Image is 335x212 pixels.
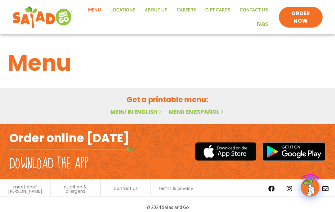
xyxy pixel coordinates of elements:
[9,130,129,146] h2: Order online [DATE]
[235,3,273,17] a: Contact Us
[195,141,256,161] img: appstore
[172,3,201,17] a: Careers
[252,17,273,32] a: FAQs
[83,3,106,17] a: Menu
[114,186,138,191] a: contact us
[140,3,172,17] a: About Us
[3,185,47,193] a: meet chef [PERSON_NAME]
[9,148,133,151] img: fork
[201,3,235,17] a: GIFT CARDS
[54,185,97,193] a: nutrition & allergens
[279,7,323,28] a: ORDER NOW
[7,94,328,105] h2: Get a printable menu:
[159,186,193,191] a: terms & privacy
[12,5,73,30] img: new-SAG-logo-768×292
[106,3,140,17] a: Locations
[6,203,329,211] p: © 2024 Salad and Go
[262,142,326,161] img: google_play
[7,46,328,80] h1: Menu
[9,155,88,173] h2: Download the app
[285,10,316,25] span: ORDER NOW
[79,3,273,31] nav: Menu
[169,108,225,116] a: Menú en español
[110,108,163,116] a: Menu in English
